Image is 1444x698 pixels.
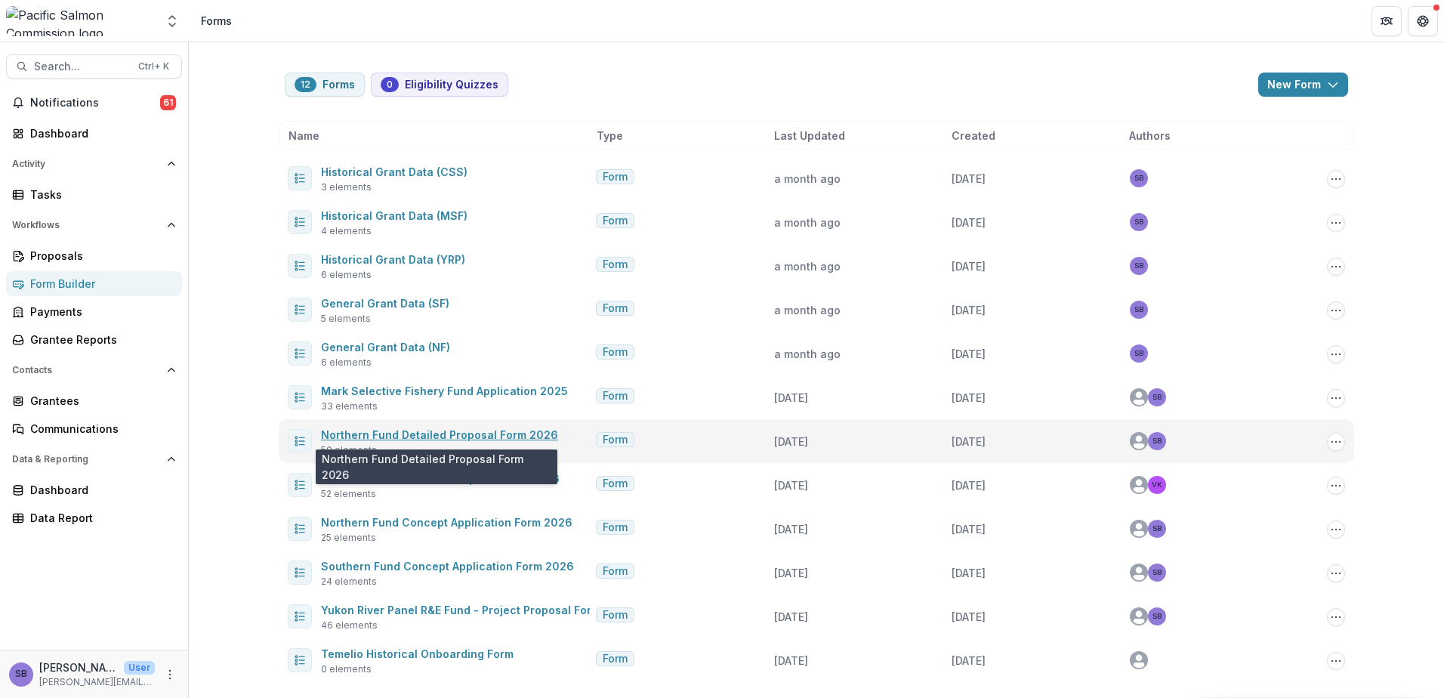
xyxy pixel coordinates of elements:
[952,216,986,229] span: [DATE]
[774,128,845,144] span: Last Updated
[1130,564,1148,582] svg: avatar
[1130,520,1148,538] svg: avatar
[6,54,182,79] button: Search...
[1130,476,1148,494] svg: avatar
[952,479,986,492] span: [DATE]
[774,567,808,579] span: [DATE]
[321,428,558,441] a: Northern Fund Detailed Proposal Form 2026
[1327,345,1345,363] button: Options
[952,610,986,623] span: [DATE]
[1327,520,1345,539] button: Options
[1327,214,1345,232] button: Options
[34,60,129,73] span: Search...
[603,390,628,403] span: Form
[952,435,986,448] span: [DATE]
[301,79,310,90] span: 12
[603,521,628,534] span: Form
[774,610,808,623] span: [DATE]
[774,654,808,667] span: [DATE]
[774,479,808,492] span: [DATE]
[1130,388,1148,406] svg: avatar
[6,213,182,237] button: Open Workflows
[1152,525,1162,533] div: Sascha Bendt
[603,171,628,184] span: Form
[6,271,182,296] a: Form Builder
[371,73,508,97] button: Eligibility Quizzes
[1327,433,1345,451] button: Options
[1152,569,1162,576] div: Sascha Bendt
[321,662,372,676] span: 0 elements
[288,128,319,144] span: Name
[30,393,170,409] div: Grantees
[321,181,372,194] span: 3 elements
[952,654,986,667] span: [DATE]
[321,165,467,178] a: Historical Grant Data (CSS)
[321,487,376,501] span: 52 elements
[1327,564,1345,582] button: Options
[952,523,986,536] span: [DATE]
[1129,128,1171,144] span: Authors
[30,332,170,347] div: Grantee Reports
[321,253,465,266] a: Historical Grant Data (YRP)
[30,187,170,202] div: Tasks
[12,365,161,375] span: Contacts
[285,73,365,97] button: Forms
[1408,6,1438,36] button: Get Help
[387,79,393,90] span: 0
[160,95,176,110] span: 61
[1327,477,1345,495] button: Options
[124,661,155,675] p: User
[774,523,808,536] span: [DATE]
[1371,6,1402,36] button: Partners
[15,669,27,679] div: Sascha Bendt
[195,10,238,32] nav: breadcrumb
[603,258,628,271] span: Form
[6,6,156,36] img: Pacific Salmon Commission logo
[952,567,986,579] span: [DATE]
[1130,432,1148,450] svg: avatar
[12,220,161,230] span: Workflows
[6,327,182,352] a: Grantee Reports
[1134,218,1143,226] div: Sascha Bendt
[6,152,182,176] button: Open Activity
[774,172,841,185] span: a month ago
[321,647,514,660] a: Temelio Historical Onboarding Form
[12,159,161,169] span: Activity
[603,215,628,227] span: Form
[321,560,574,573] a: Southern Fund Concept Application Form 2026
[1327,652,1345,670] button: Options
[321,472,560,485] a: Southern Fund Detailed Proposal Form 2026
[6,121,182,146] a: Dashboard
[6,477,182,502] a: Dashboard
[1134,306,1143,313] div: Sascha Bendt
[321,443,377,457] span: 50 elements
[201,13,232,29] div: Forms
[161,666,179,684] button: More
[1152,613,1162,620] div: Sascha Bendt
[774,304,841,317] span: a month ago
[603,609,628,622] span: Form
[321,224,372,238] span: 4 elements
[162,6,183,36] button: Open entity switcher
[321,531,376,545] span: 25 elements
[1327,608,1345,626] button: Options
[321,268,372,282] span: 6 elements
[6,505,182,530] a: Data Report
[1152,437,1162,445] div: Sascha Bendt
[1327,170,1345,188] button: Options
[321,604,632,616] a: Yukon River Panel R&E Fund - Project Proposal Form 2026
[30,248,170,264] div: Proposals
[952,260,986,273] span: [DATE]
[30,276,170,292] div: Form Builder
[603,565,628,578] span: Form
[952,304,986,317] span: [DATE]
[1327,389,1345,407] button: Options
[1258,73,1348,97] button: New Form
[603,346,628,359] span: Form
[12,454,161,465] span: Data & Reporting
[321,312,371,326] span: 5 elements
[321,400,378,413] span: 33 elements
[30,482,170,498] div: Dashboard
[39,659,118,675] p: [PERSON_NAME]
[30,510,170,526] div: Data Report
